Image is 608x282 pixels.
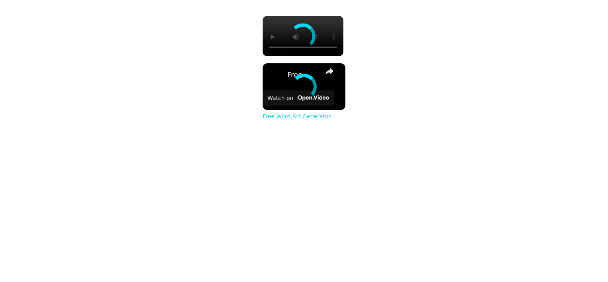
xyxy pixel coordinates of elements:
[295,95,329,101] img: Video channel logo
[263,90,334,106] a: Watch on Open.Video
[267,68,283,84] a: channel logo
[263,113,331,119] a: Free Word Art Generator
[287,70,318,79] a: Free Word Art Generator
[267,95,293,101] div: Watch on
[322,64,337,78] button: share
